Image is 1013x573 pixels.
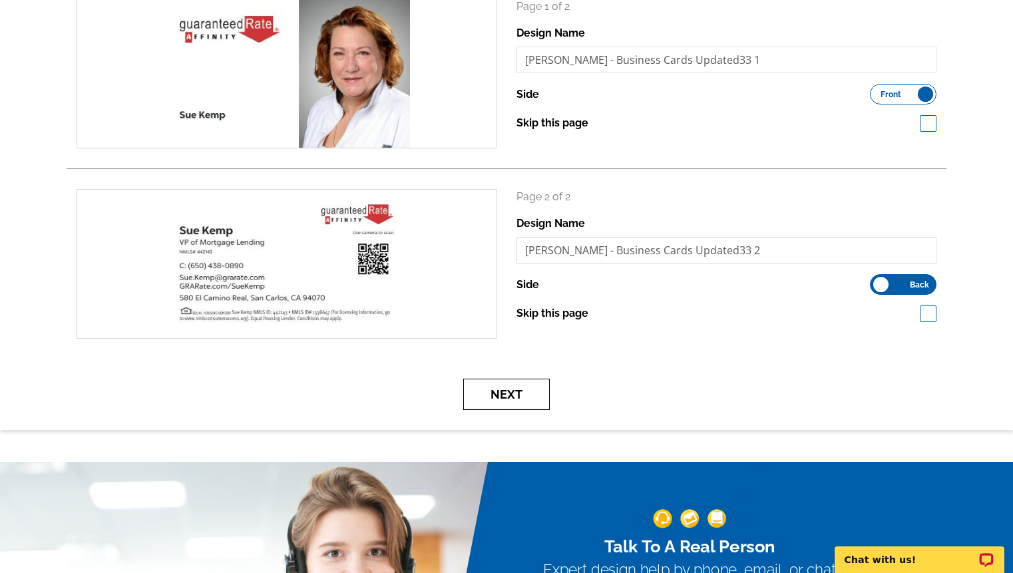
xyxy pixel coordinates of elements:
button: Next [463,379,550,410]
img: support-img-3_1.png [708,510,726,528]
span: Back [910,282,929,288]
label: Skip this page [516,115,588,131]
input: File Name [516,237,936,264]
iframe: LiveChat chat widget [826,531,1013,573]
input: File Name [516,47,936,73]
label: Design Name [516,25,585,41]
label: Side [516,277,539,293]
span: Front [881,91,901,98]
img: support-img-1.png [653,510,672,528]
p: Page 2 of 2 [516,189,936,205]
label: Side [516,87,539,102]
h2: Talk To A Real Person [543,536,836,557]
label: Skip this page [516,305,588,321]
img: support-img-2.png [680,510,699,528]
label: Design Name [516,216,585,232]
